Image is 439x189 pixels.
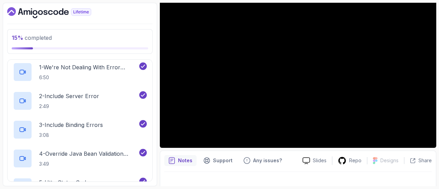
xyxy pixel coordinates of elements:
p: 5 - Http Status Codes [39,178,92,187]
p: 3 - Include Binding Errors [39,121,103,129]
span: 15 % [12,34,23,41]
p: Slides [313,157,327,164]
button: notes button [164,155,197,166]
a: Slides [297,157,332,164]
p: Any issues? [253,157,282,164]
button: 2-Include Server Error2:49 [13,91,147,110]
p: Share [418,157,432,164]
button: 4-Override Java Bean Validation Messages3:49 [13,149,147,168]
p: Notes [178,157,192,164]
button: Feedback button [239,155,286,166]
p: 2:49 [39,103,99,110]
a: Dashboard [7,7,107,18]
button: Support button [199,155,237,166]
button: Share [404,157,432,164]
button: 3-Include Binding Errors3:08 [13,120,147,139]
p: 1 - We're Not Dealing With Error Properply [39,63,138,71]
a: Repo [332,156,367,165]
p: 6:50 [39,74,138,81]
p: 3:08 [39,132,103,139]
p: Support [213,157,233,164]
span: completed [12,34,52,41]
p: 3:49 [39,161,138,167]
p: 4 - Override Java Bean Validation Messages [39,150,138,158]
p: Repo [349,157,361,164]
button: 1-We're Not Dealing With Error Properply6:50 [13,62,147,82]
p: Designs [380,157,399,164]
p: 2 - Include Server Error [39,92,99,100]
